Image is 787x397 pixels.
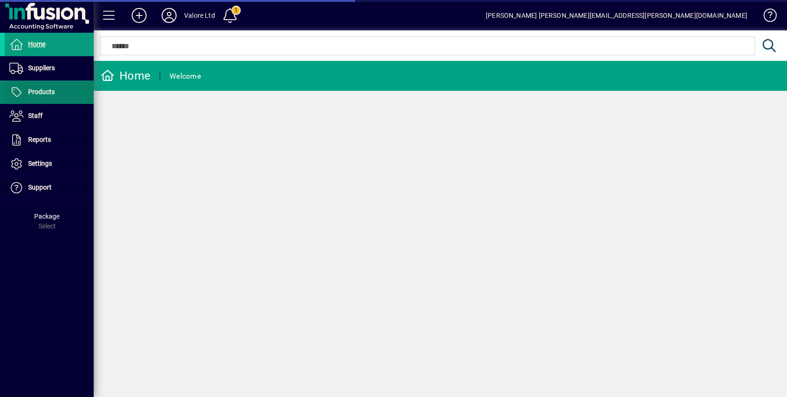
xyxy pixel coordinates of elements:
span: Package [34,213,59,220]
a: Products [5,81,94,104]
div: Home [101,68,150,83]
span: Products [28,88,55,96]
span: Support [28,184,52,191]
div: Welcome [170,69,201,84]
span: Staff [28,112,43,119]
button: Add [124,7,154,24]
div: Valore Ltd [184,8,215,23]
button: Profile [154,7,184,24]
div: [PERSON_NAME] [PERSON_NAME][EMAIL_ADDRESS][PERSON_NAME][DOMAIN_NAME] [486,8,747,23]
a: Settings [5,152,94,176]
a: Staff [5,104,94,128]
span: Suppliers [28,64,55,72]
a: Reports [5,128,94,152]
a: Support [5,176,94,199]
a: Suppliers [5,57,94,80]
a: Knowledge Base [757,2,775,32]
span: Home [28,40,45,48]
span: Reports [28,136,51,143]
span: Settings [28,160,52,167]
